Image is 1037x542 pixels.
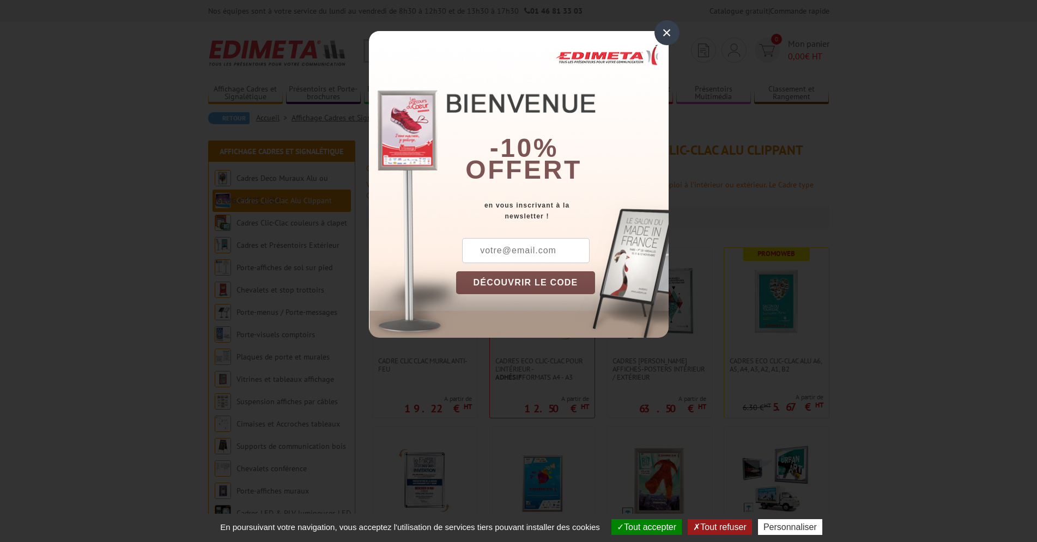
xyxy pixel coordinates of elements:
span: En poursuivant votre navigation, vous acceptez l'utilisation de services tiers pouvant installer ... [215,522,605,532]
div: en vous inscrivant à la newsletter ! [456,200,669,222]
button: Tout refuser [688,519,751,535]
b: -10% [490,133,559,162]
div: × [654,20,680,45]
button: Tout accepter [611,519,682,535]
button: DÉCOUVRIR LE CODE [456,271,596,294]
button: Personnaliser (fenêtre modale) [758,519,822,535]
font: offert [465,155,582,184]
input: votre@email.com [462,238,590,263]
